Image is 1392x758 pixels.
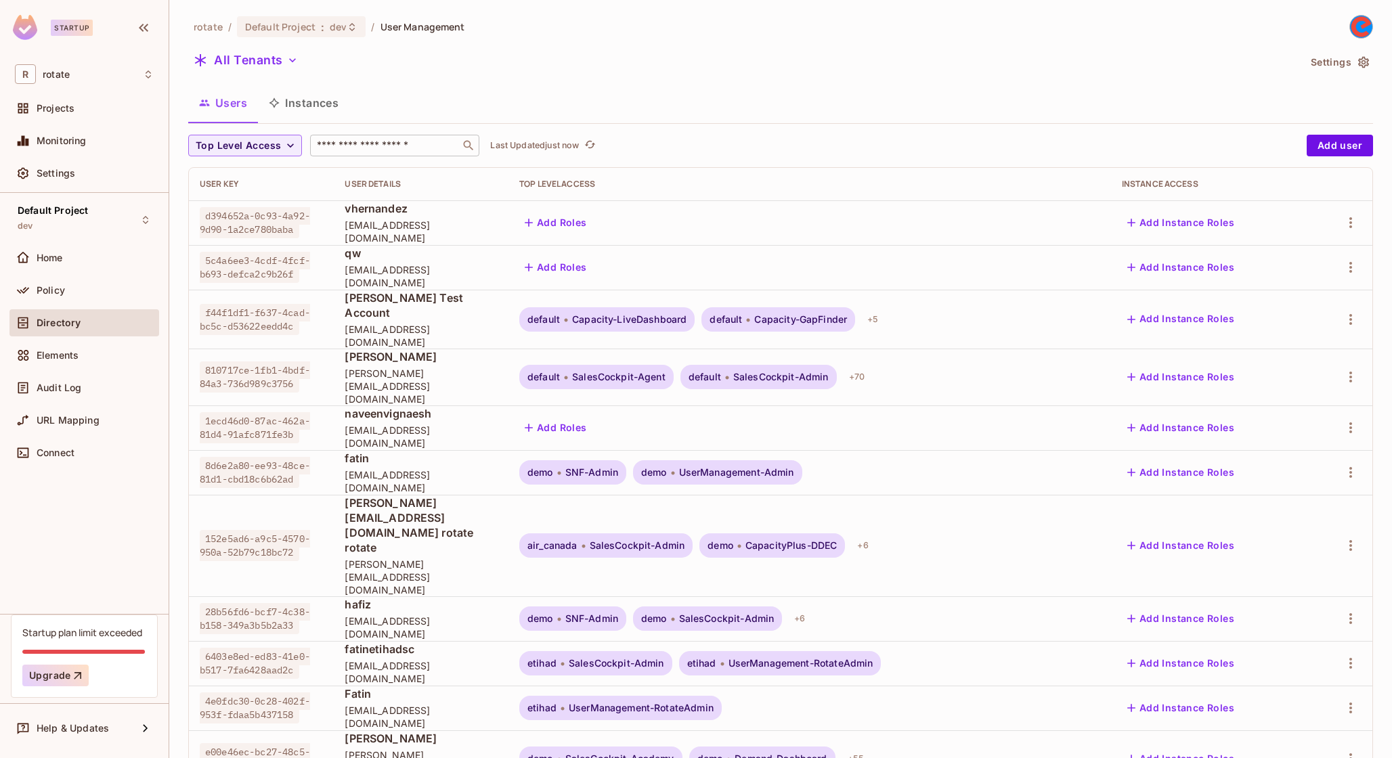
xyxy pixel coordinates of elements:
span: Default Project [18,205,88,216]
span: Audit Log [37,382,81,393]
div: + 6 [852,535,873,556]
button: Upgrade [22,665,89,686]
span: SalesCockpit-Agent [572,372,666,382]
button: Add user [1307,135,1373,156]
span: SalesCockpit-Admin [733,372,829,382]
span: hafiz [345,597,498,612]
span: Capacity-LiveDashboard [572,314,687,325]
button: Add Instance Roles [1122,608,1240,629]
span: dev [18,221,32,231]
p: Last Updated just now [490,140,579,151]
span: Fatin [345,686,498,701]
button: Add Roles [519,257,592,278]
span: Directory [37,317,81,328]
button: refresh [582,137,598,154]
span: default [710,314,742,325]
button: Instances [258,86,349,120]
button: Add Instance Roles [1122,652,1240,674]
button: Users [188,86,258,120]
span: 5c4a6ee3-4cdf-4fcf-b693-defca2c9b26f [200,252,310,283]
span: demo [527,467,553,478]
span: vhernandez [345,201,498,216]
span: Home [37,252,63,263]
span: [PERSON_NAME][EMAIL_ADDRESS][DOMAIN_NAME] [345,367,498,405]
div: Startup [51,20,93,36]
img: SReyMgAAAABJRU5ErkJggg== [13,15,37,40]
button: Add Instance Roles [1122,462,1240,483]
li: / [228,20,232,33]
span: Monitoring [37,135,87,146]
span: [EMAIL_ADDRESS][DOMAIN_NAME] [345,323,498,349]
span: Projects [37,103,74,114]
span: UserManagement-RotateAdmin [728,658,873,669]
span: UserManagement-Admin [679,467,794,478]
span: qw [345,246,498,261]
span: demo [527,613,553,624]
button: Add Instance Roles [1122,535,1240,556]
span: default [527,314,560,325]
span: [PERSON_NAME] Test Account [345,290,498,320]
img: Lauren ten Hoor [1350,16,1372,38]
span: 4e0fdc30-0c28-402f-953f-fdaa5b437158 [200,692,310,723]
span: the active workspace [194,20,223,33]
button: Add Instance Roles [1122,212,1240,233]
span: etihad [527,703,557,713]
span: URL Mapping [37,415,100,426]
span: Click to refresh data [579,137,598,154]
span: [EMAIL_ADDRESS][DOMAIN_NAME] [345,659,498,685]
span: default [527,372,560,382]
div: + 6 [789,608,810,629]
span: demo [641,467,667,478]
span: : [320,22,325,32]
span: [EMAIL_ADDRESS][DOMAIN_NAME] [345,424,498,449]
button: Add Instance Roles [1122,366,1240,388]
span: demo [641,613,667,624]
span: 6403e8ed-ed83-41e0-b517-7fa6428aad2c [200,648,310,679]
span: 1ecd46d0-87ac-462a-81d4-91afc871fe3b [200,412,310,443]
span: [PERSON_NAME] [345,349,498,364]
span: R [15,64,36,84]
button: Add Instance Roles [1122,309,1240,330]
span: dev [330,20,347,33]
button: Add Instance Roles [1122,697,1240,719]
div: Top Level Access [519,179,1100,189]
span: 28b56fd6-bcf7-4c38-b158-349a3b5b2a33 [200,603,310,634]
li: / [371,20,374,33]
span: Top Level Access [196,137,281,154]
span: default [689,372,721,382]
span: SNF-Admin [565,467,618,478]
span: f44f1df1-f637-4cad-bc5c-d53622eedd4c [200,304,310,335]
span: fatin [345,451,498,466]
span: Connect [37,447,74,458]
span: 8d6e2a80-ee93-48ce-81d1-cbd18c6b62ad [200,457,310,488]
span: Elements [37,350,79,361]
button: Add Instance Roles [1122,417,1240,439]
span: naveenvignaesh [345,406,498,421]
span: CapacityPlus-DDEC [745,540,838,551]
span: Settings [37,168,75,179]
span: User Management [380,20,465,33]
span: [PERSON_NAME][EMAIL_ADDRESS][DOMAIN_NAME] [345,558,498,596]
span: [PERSON_NAME][EMAIL_ADDRESS][DOMAIN_NAME] rotate rotate [345,495,498,555]
span: Help & Updates [37,723,109,734]
div: User Key [200,179,323,189]
span: air_canada [527,540,578,551]
span: SalesCockpit-Admin [679,613,775,624]
span: demo [708,540,733,551]
div: Instance Access [1122,179,1300,189]
span: SalesCockpit-Admin [569,658,664,669]
span: etihad [527,658,557,669]
div: + 70 [844,366,870,388]
span: [EMAIL_ADDRESS][DOMAIN_NAME] [345,615,498,640]
span: [PERSON_NAME] [345,731,498,746]
span: etihad [687,658,716,669]
span: SNF-Admin [565,613,618,624]
span: UserManagement-RotateAdmin [569,703,714,713]
button: Settings [1305,51,1373,73]
button: Add Instance Roles [1122,257,1240,278]
div: Startup plan limit exceeded [22,626,142,639]
span: d394652a-0c93-4a92-9d90-1a2ce780baba [200,207,310,238]
button: Add Roles [519,417,592,439]
span: Policy [37,285,65,296]
span: Capacity-GapFinder [754,314,847,325]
